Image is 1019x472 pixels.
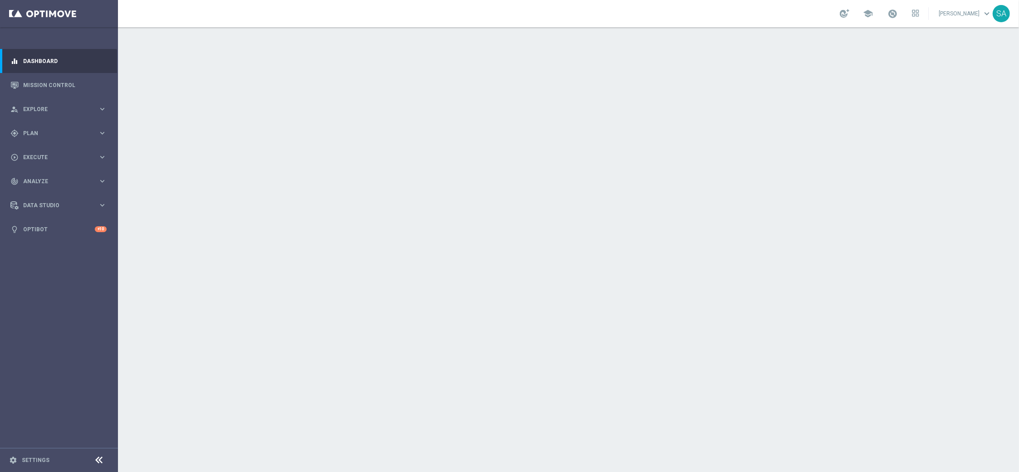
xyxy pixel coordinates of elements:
span: keyboard_arrow_down [982,9,992,19]
div: Explore [10,105,98,113]
i: keyboard_arrow_right [98,105,107,113]
i: play_circle_outline [10,153,19,161]
button: Data Studio keyboard_arrow_right [10,202,107,209]
i: keyboard_arrow_right [98,177,107,185]
i: settings [9,456,17,464]
i: gps_fixed [10,129,19,137]
a: [PERSON_NAME]keyboard_arrow_down [938,7,993,20]
i: equalizer [10,57,19,65]
span: Analyze [23,179,98,184]
span: school [863,9,873,19]
div: Dashboard [10,49,107,73]
button: lightbulb Optibot +10 [10,226,107,233]
span: Data Studio [23,203,98,208]
a: Dashboard [23,49,107,73]
span: Plan [23,131,98,136]
div: Data Studio [10,201,98,209]
a: Settings [22,457,49,463]
i: person_search [10,105,19,113]
div: Optibot [10,217,107,241]
i: keyboard_arrow_right [98,153,107,161]
button: gps_fixed Plan keyboard_arrow_right [10,130,107,137]
a: Mission Control [23,73,107,97]
div: Analyze [10,177,98,185]
a: Optibot [23,217,95,241]
span: Execute [23,155,98,160]
div: SA [993,5,1010,22]
i: track_changes [10,177,19,185]
i: keyboard_arrow_right [98,201,107,209]
button: track_changes Analyze keyboard_arrow_right [10,178,107,185]
button: person_search Explore keyboard_arrow_right [10,106,107,113]
button: Mission Control [10,82,107,89]
div: +10 [95,226,107,232]
div: Mission Control [10,73,107,97]
button: play_circle_outline Execute keyboard_arrow_right [10,154,107,161]
i: keyboard_arrow_right [98,129,107,137]
i: lightbulb [10,225,19,234]
span: Explore [23,107,98,112]
button: equalizer Dashboard [10,58,107,65]
div: Execute [10,153,98,161]
div: Plan [10,129,98,137]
